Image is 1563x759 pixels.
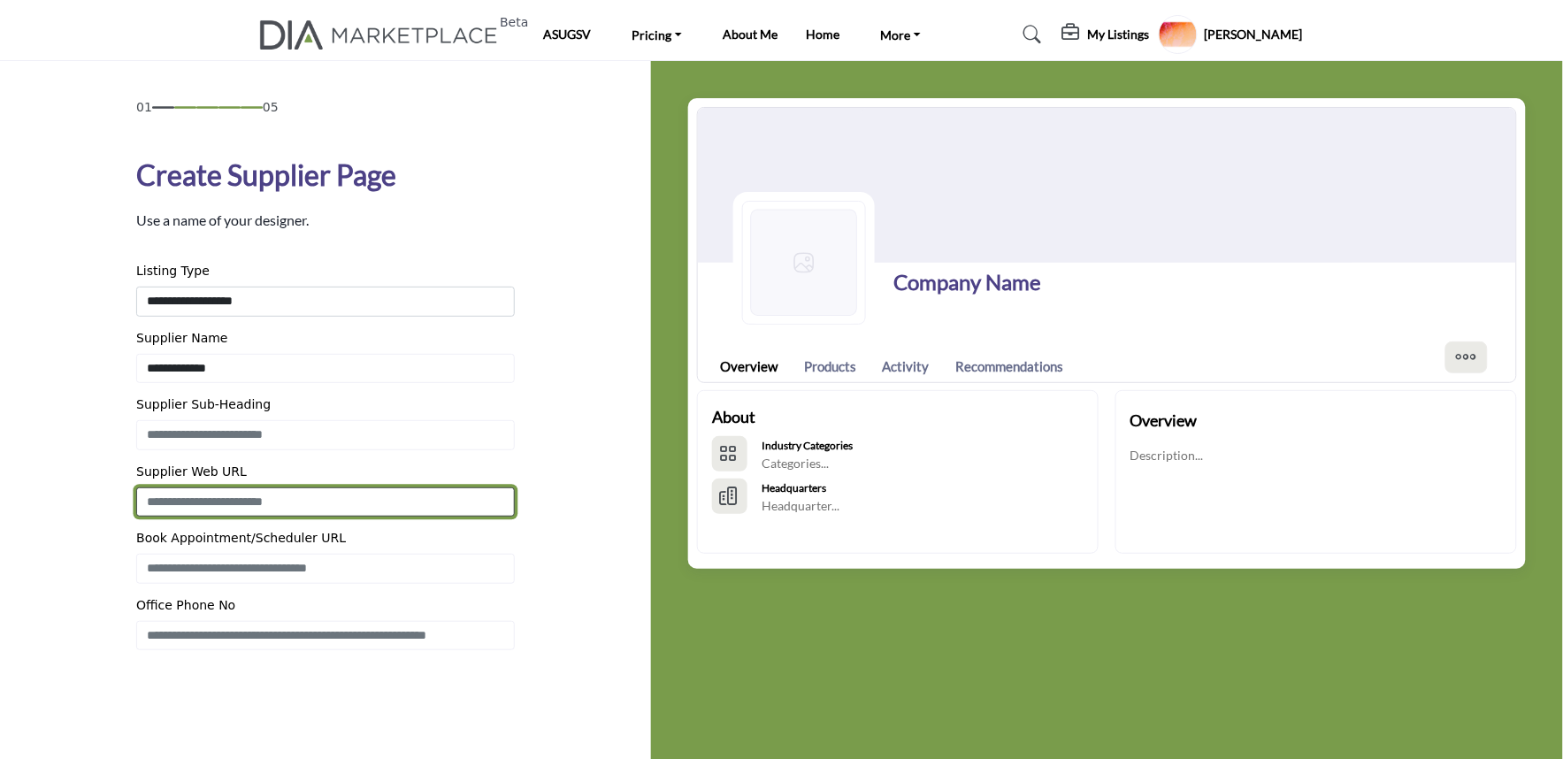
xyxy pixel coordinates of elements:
h2: About [712,405,755,429]
input: Enter Supplier Web Address [136,487,515,517]
label: Listing Type [136,262,210,280]
a: Recommendations [955,356,1063,377]
input: Enter Book Appointment/Scheduler URL [136,554,515,584]
h6: Beta [500,15,528,30]
img: Logo [742,201,866,325]
a: Pricing [620,22,695,47]
img: site Logo [260,20,507,50]
a: About Me [723,27,778,42]
input: Enter Office Phone Number Include country code e.g. +1.987.654.3210 [136,621,515,651]
p: Description... [1130,447,1204,464]
a: Beta [260,20,507,50]
div: My Listings [1062,24,1150,45]
p: Headquarter... [762,497,839,515]
label: Book Appointment/Scheduler URL [136,529,346,548]
input: Enter Supplier Sub-Heading [136,420,515,450]
label: Office Phone No [136,596,235,615]
a: ASUGSV [544,27,592,42]
span: 05 [263,98,279,117]
b: Industry Categories [762,439,853,452]
img: Cover Image [698,108,1516,263]
b: Headquarters [762,481,826,494]
button: More Options [1445,341,1488,373]
h1: Create Supplier Page [136,154,396,196]
h5: My Listings [1088,27,1150,42]
span: 01 [136,98,152,117]
a: Home [806,27,839,42]
label: Supplier Name [136,329,227,348]
input: Enter Supplier name [136,354,515,384]
button: Categories List [712,436,747,471]
h2: Overview [1130,409,1198,433]
a: Overview [720,356,778,377]
label: Supplier Web URL [136,463,247,481]
a: Search [1007,20,1053,49]
button: Show hide supplier dropdown [1159,15,1198,54]
a: Products [804,356,856,377]
p: Use a name of your designer. [136,210,309,231]
p: Categories... [762,455,853,472]
h1: Company Name [893,266,1041,298]
label: Supplier Sub-Heading [136,395,271,414]
a: More [868,22,933,47]
button: HeadQuarters [712,479,747,514]
a: Activity [883,356,930,377]
h5: [PERSON_NAME] [1205,26,1303,43]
